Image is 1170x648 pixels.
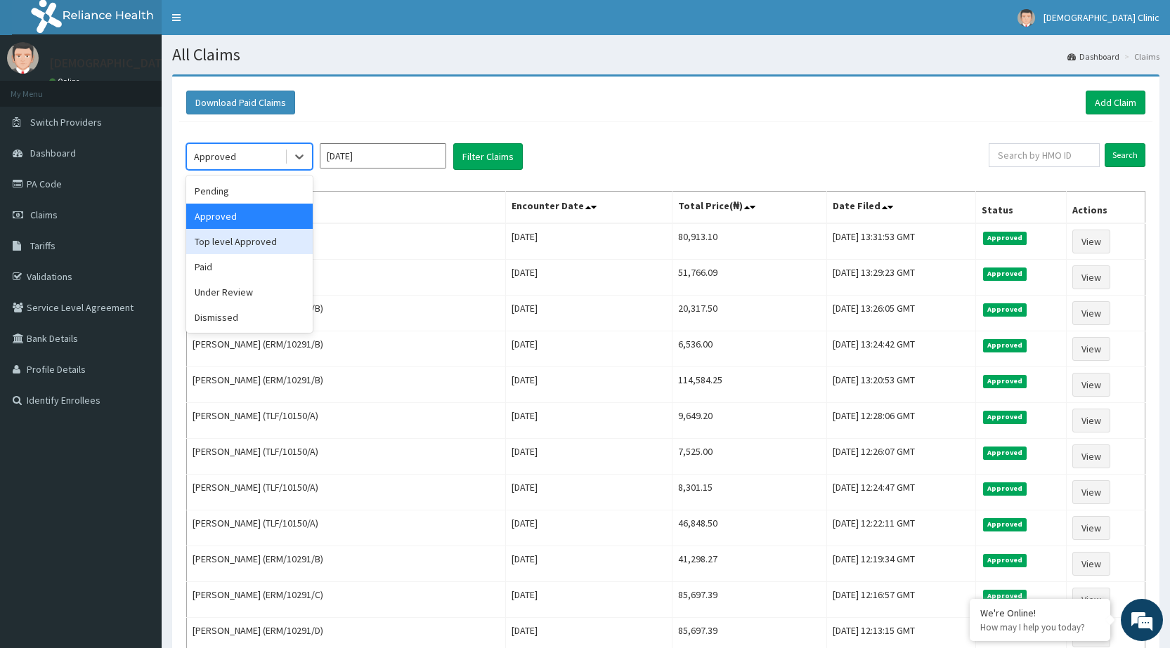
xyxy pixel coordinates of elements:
th: Status [975,192,1066,224]
a: View [1072,373,1110,397]
div: Dismissed [186,305,313,330]
td: 41,298.27 [672,546,827,582]
td: [DATE] 12:24:47 GMT [826,475,975,510]
a: View [1072,552,1110,576]
td: [DATE] [505,439,672,475]
li: Claims [1121,51,1159,62]
th: Actions [1066,192,1145,224]
p: [DEMOGRAPHIC_DATA] Clinic [49,57,206,70]
div: Under Review [186,279,313,305]
div: Minimize live chat window [230,7,264,41]
button: Download Paid Claims [186,91,295,114]
p: How may I help you today? [980,621,1100,633]
span: Approved [983,411,1027,423]
span: Claims [30,209,58,221]
td: 8,301.15 [672,475,827,510]
th: Total Price(₦) [672,192,827,224]
td: [DATE] [505,331,672,367]
span: Approved [983,375,1027,388]
td: 6,536.00 [672,331,827,367]
div: Chat with us now [73,79,236,97]
td: [DATE] [505,260,672,296]
td: [DATE] [505,296,672,331]
div: We're Online! [980,607,1100,619]
td: [DATE] [505,582,672,618]
td: [DATE] 12:26:07 GMT [826,439,975,475]
span: Approved [983,518,1027,531]
th: Date Filed [826,192,975,224]
th: Name [187,192,506,224]
td: 51,766.09 [672,260,827,296]
a: View [1072,301,1110,325]
a: View [1072,230,1110,253]
a: View [1072,516,1110,540]
td: 7,525.00 [672,439,827,475]
span: Approved [983,590,1027,602]
div: Approved [194,150,236,164]
td: [DATE] 13:29:23 GMT [826,260,975,296]
td: [PERSON_NAME] (TLF/10150/A) [187,403,506,439]
td: [DATE] 13:24:42 GMT [826,331,975,367]
td: 114,584.25 [672,367,827,403]
td: [DATE] [505,367,672,403]
td: [DATE] 13:26:05 GMT [826,296,975,331]
div: Top level Approved [186,229,313,254]
td: [DATE] [505,475,672,510]
td: [PERSON_NAME] (ERM/10291/B) [187,546,506,582]
td: [PERSON_NAME] (TLF/10150/A) [187,475,506,510]
span: Approved [983,267,1027,280]
div: Pending [186,178,313,204]
span: Dashboard [30,147,76,159]
th: Encounter Date [505,192,672,224]
td: [PERSON_NAME] (ERM/10291/B) [187,331,506,367]
td: 80,913.10 [672,223,827,260]
span: Approved [983,447,1027,459]
td: [PERSON_NAME] (TLF/10150/A) [187,510,506,546]
td: 46,848.50 [672,510,827,546]
div: Approved [186,204,313,229]
span: Approved [983,232,1027,244]
input: Search [1105,143,1145,167]
span: We're online! [82,177,194,319]
a: Add Claim [1086,91,1145,114]
td: [DATE] [505,223,672,260]
td: [PERSON_NAME] (TLF/10150/A) [187,439,506,475]
img: User Image [7,42,39,74]
h1: All Claims [172,46,1159,64]
td: [DATE] 12:16:57 GMT [826,582,975,618]
td: [DATE] 12:19:34 GMT [826,546,975,582]
a: View [1072,337,1110,361]
td: [PERSON_NAME] (ERM/10291/B) [187,296,506,331]
td: [DATE] 12:28:06 GMT [826,403,975,439]
input: Select Month and Year [320,143,446,168]
span: Tariffs [30,239,56,252]
td: 20,317.50 [672,296,827,331]
input: Search by HMO ID [989,143,1100,167]
a: View [1072,265,1110,289]
img: d_794563401_company_1708531726252_794563401 [26,70,57,105]
button: Filter Claims [453,143,523,170]
span: Approved [983,303,1027,316]
td: [DATE] [505,403,672,439]
a: Dashboard [1067,51,1119,62]
td: 85,697.39 [672,582,827,618]
span: Switch Providers [30,116,102,128]
td: 9,649.20 [672,403,827,439]
textarea: Type your message and hit 'Enter' [7,383,268,432]
a: View [1072,480,1110,504]
td: [DATE] [505,510,672,546]
td: [DATE] 12:22:11 GMT [826,510,975,546]
td: [DATE] [505,546,672,582]
a: View [1072,588,1110,611]
td: [DATE] 13:20:53 GMT [826,367,975,403]
span: [DEMOGRAPHIC_DATA] Clinic [1044,11,1159,24]
a: View [1072,444,1110,468]
td: [PERSON_NAME] (ERM/10291/C) [187,582,506,618]
img: User Image [1018,9,1035,27]
span: Approved [983,482,1027,495]
td: [PERSON_NAME] (ERM/10291/B) [187,367,506,403]
td: Peace Wiri (ERM/10319/B) [187,260,506,296]
a: Online [49,77,83,86]
a: View [1072,409,1110,432]
div: Paid [186,254,313,279]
